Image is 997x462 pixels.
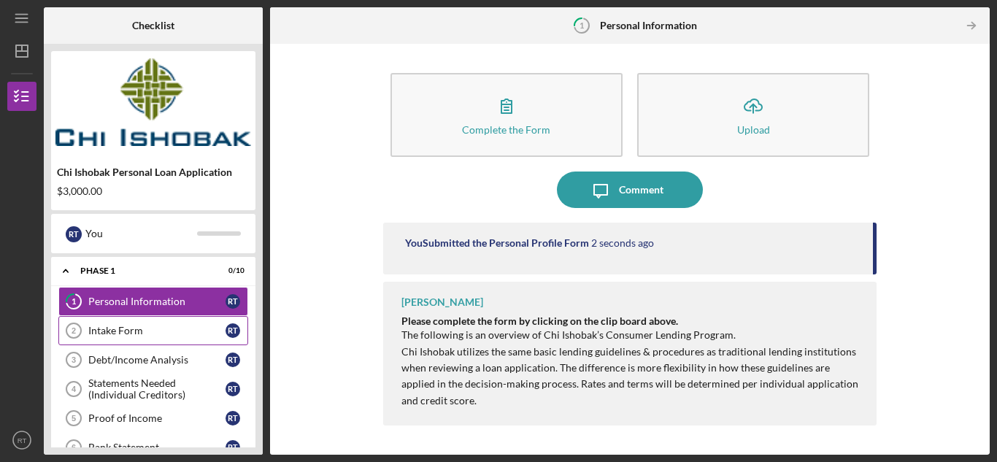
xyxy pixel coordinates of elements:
tspan: 6 [72,443,76,452]
button: Comment [557,172,703,208]
div: R T [226,294,240,309]
div: Upload [737,124,770,135]
tspan: 1 [580,20,584,30]
div: Personal Information [88,296,226,307]
div: Debt/Income Analysis [88,354,226,366]
div: Bank Statement [88,442,226,453]
div: Complete the Form [462,124,550,135]
div: Comment [619,172,663,208]
div: R T [226,323,240,338]
button: Complete the Form [390,73,623,157]
div: Statements Needed (Individual Creditors) [88,377,226,401]
div: R T [226,440,240,455]
button: Upload [637,73,869,157]
strong: Please complete the form by clicking on the clip board above. [401,315,678,327]
button: RT [7,426,36,455]
b: Checklist [132,20,174,31]
tspan: 1 [72,297,76,307]
div: You [85,221,197,246]
div: [PERSON_NAME] [401,296,483,308]
div: R T [226,382,240,396]
text: RT [18,436,27,444]
img: Product logo [51,58,255,146]
a: 5Proof of IncomeRT [58,404,248,433]
a: 3Debt/Income AnalysisRT [58,345,248,374]
div: R T [226,353,240,367]
p: The following is an overview of Chi Ishobak’s Consumer Lending Program. [401,327,862,343]
tspan: 2 [72,326,76,335]
div: Chi Ishobak Personal Loan Application [57,166,250,178]
time: 2025-10-01 18:42 [591,237,654,249]
tspan: 5 [72,414,76,423]
div: R T [226,411,240,426]
a: 1Personal InformationRT [58,287,248,316]
a: 4Statements Needed (Individual Creditors)RT [58,374,248,404]
tspan: 3 [72,355,76,364]
b: Personal Information [600,20,697,31]
a: 2Intake FormRT [58,316,248,345]
div: Phase 1 [80,266,208,275]
div: $3,000.00 [57,185,250,197]
div: R T [66,226,82,242]
a: 6Bank StatementRT [58,433,248,462]
div: You Submitted the Personal Profile Form [405,237,589,249]
div: Proof of Income [88,412,226,424]
div: 0 / 10 [218,266,245,275]
div: Intake Form [88,325,226,336]
p: Chi Ishobak utilizes the same basic lending guidelines & procedures as traditional lending instit... [401,344,862,409]
tspan: 4 [72,385,77,393]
